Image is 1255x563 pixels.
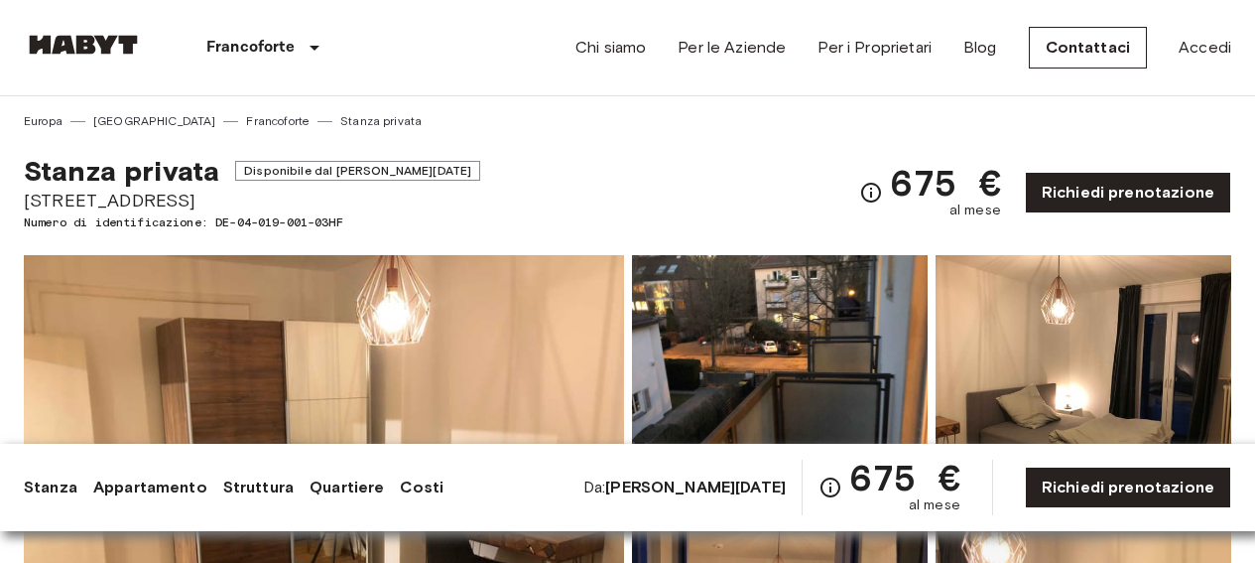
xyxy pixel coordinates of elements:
span: al mese [949,201,1001,220]
a: Appartamento [93,476,207,499]
span: 675 € [891,165,1001,201]
span: al mese [909,495,960,515]
svg: Verifica i dettagli delle spese nella sezione 'Riassunto dei Costi'. Si prega di notare che gli s... [818,476,842,499]
svg: Verifica i dettagli delle spese nella sezione 'Riassunto dei Costi'. Si prega di notare che gli s... [859,181,883,205]
a: Costi [400,476,443,499]
a: Richiedi prenotazione [1025,467,1231,508]
img: Picture of unit DE-04-019-001-03HF [632,255,928,515]
img: Picture of unit DE-04-019-001-03HF [936,255,1231,515]
span: Da: [583,477,786,498]
span: Disponibile dal [PERSON_NAME][DATE] [235,161,480,181]
a: Quartiere [310,476,384,499]
a: Struttura [223,476,294,499]
a: Richiedi prenotazione [1025,172,1231,213]
a: Chi siamo [575,36,646,60]
a: [GEOGRAPHIC_DATA] [93,112,216,130]
a: Per i Proprietari [817,36,932,60]
img: Habyt [24,35,143,55]
span: [STREET_ADDRESS] [24,188,480,213]
b: [PERSON_NAME][DATE] [605,478,786,496]
a: Europa [24,112,63,130]
a: Blog [963,36,997,60]
span: Numero di identificazione: DE-04-019-001-03HF [24,213,480,231]
a: Stanza [24,476,77,499]
a: Contattaci [1029,27,1148,69]
p: Francoforte [206,36,295,60]
span: 675 € [850,460,960,495]
a: Francoforte [246,112,310,130]
span: Stanza privata [24,154,219,188]
a: Per le Aziende [678,36,786,60]
a: Stanza privata [340,112,422,130]
a: Accedi [1179,36,1231,60]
